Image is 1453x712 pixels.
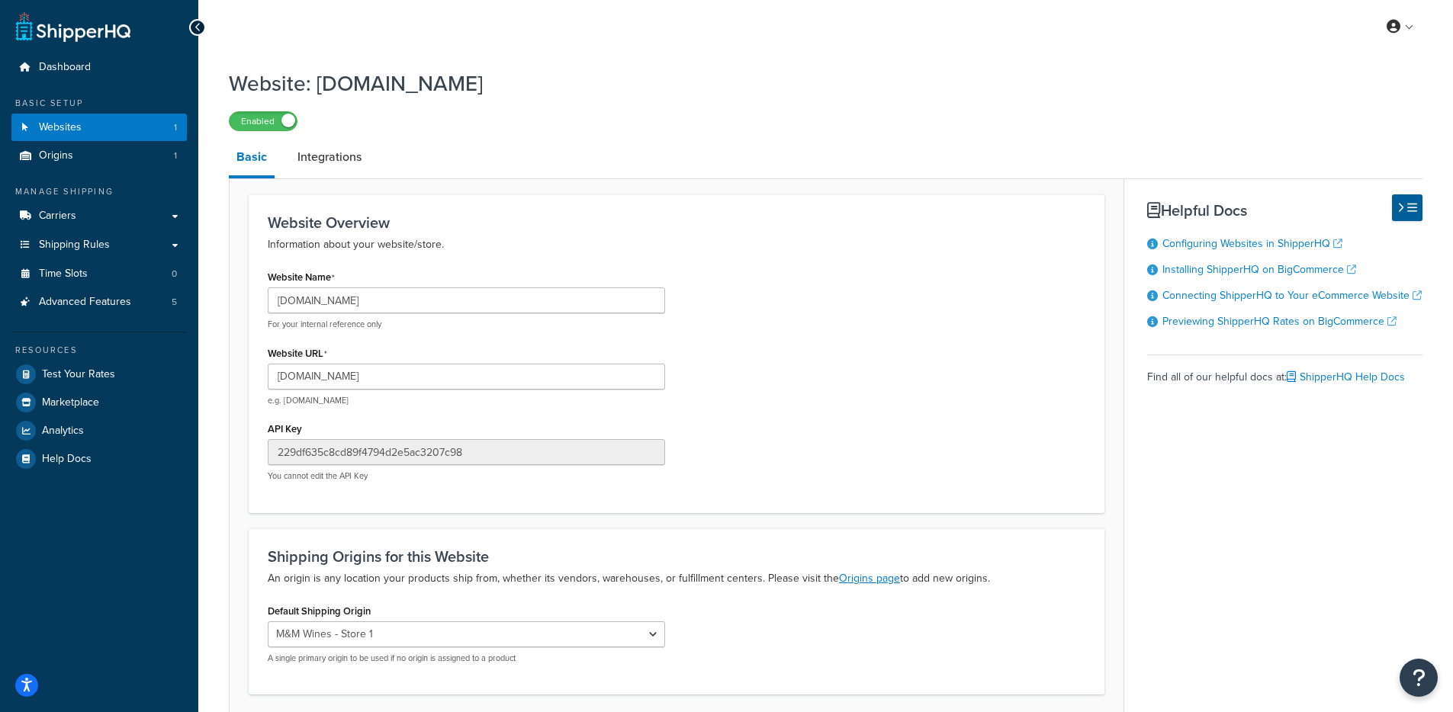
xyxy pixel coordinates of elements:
span: 1 [174,149,177,162]
p: e.g. [DOMAIN_NAME] [268,395,665,406]
p: An origin is any location your products ship from, whether its vendors, warehouses, or fulfillmen... [268,569,1085,588]
h3: Helpful Docs [1147,202,1422,219]
p: Information about your website/store. [268,236,1085,254]
div: Manage Shipping [11,185,187,198]
a: Analytics [11,417,187,444]
a: Help Docs [11,445,187,473]
li: Time Slots [11,260,187,288]
span: Marketplace [42,396,99,409]
li: Advanced Features [11,288,187,316]
a: Marketplace [11,389,187,416]
span: Shipping Rules [39,239,110,252]
a: Previewing ShipperHQ Rates on BigCommerce [1162,313,1397,329]
h3: Shipping Origins for this Website [268,548,1085,565]
a: Installing ShipperHQ on BigCommerce [1162,261,1356,277]
span: Dashboard [39,61,91,74]
a: Dashboard [11,53,187,82]
a: Websites1 [11,114,187,142]
input: XDL713J089NBV22 [268,439,665,465]
label: Enabled [230,112,297,130]
a: Advanced Features5 [11,288,187,316]
div: Find all of our helpful docs at: [1147,354,1422,388]
span: Carriers [39,210,76,223]
span: Analytics [42,425,84,438]
a: Time Slots0 [11,260,187,288]
span: Help Docs [42,453,92,466]
span: Websites [39,121,82,134]
li: Origins [11,142,187,170]
label: API Key [268,423,302,435]
a: Carriers [11,202,187,230]
span: Advanced Features [39,296,131,309]
h1: Website: [DOMAIN_NAME] [229,69,1403,98]
label: Website Name [268,271,335,284]
a: Test Your Rates [11,361,187,388]
span: Time Slots [39,268,88,281]
p: For your internal reference only [268,319,665,330]
button: Open Resource Center [1400,659,1438,697]
span: Test Your Rates [42,368,115,381]
label: Website URL [268,348,327,360]
a: Origins1 [11,142,187,170]
label: Default Shipping Origin [268,605,371,617]
p: You cannot edit the API Key [268,470,665,482]
li: Websites [11,114,187,142]
div: Resources [11,344,187,357]
div: Basic Setup [11,97,187,110]
a: Basic [229,139,275,178]
a: Origins page [839,570,900,586]
span: 5 [172,296,177,309]
a: Shipping Rules [11,231,187,259]
span: 0 [172,268,177,281]
a: Configuring Websites in ShipperHQ [1162,236,1342,252]
a: Integrations [290,139,369,175]
span: Origins [39,149,73,162]
span: 1 [174,121,177,134]
a: Connecting ShipperHQ to Your eCommerce Website [1162,287,1422,303]
button: Hide Help Docs [1392,194,1422,221]
h3: Website Overview [268,214,1085,231]
a: ShipperHQ Help Docs [1287,369,1405,385]
p: A single primary origin to be used if no origin is assigned to a product [268,653,665,664]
